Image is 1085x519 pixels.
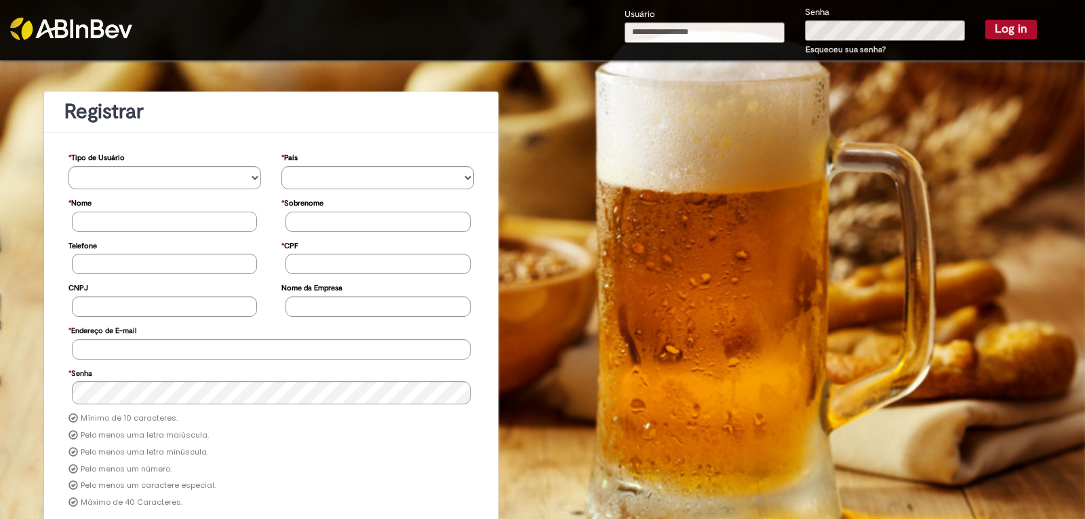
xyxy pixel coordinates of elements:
[10,18,132,40] img: ABInbev-white.png
[68,235,97,254] label: Telefone
[64,100,478,123] h1: Registrar
[68,277,88,296] label: CNPJ
[68,320,136,339] label: Endereço de E-mail
[281,235,298,254] label: CPF
[625,8,655,21] label: Usuário
[68,147,125,166] label: Tipo de Usuário
[985,20,1037,39] button: Log in
[81,464,172,475] label: Pelo menos um número.
[81,430,209,441] label: Pelo menos uma letra maiúscula.
[281,277,342,296] label: Nome da Empresa
[281,192,323,212] label: Sobrenome
[68,192,92,212] label: Nome
[281,147,298,166] label: País
[805,6,829,19] label: Senha
[806,44,886,55] a: Esqueceu sua senha?
[81,447,208,458] label: Pelo menos uma letra minúscula.
[81,480,216,491] label: Pelo menos um caractere especial.
[81,413,178,424] label: Mínimo de 10 caracteres.
[81,497,182,508] label: Máximo de 40 Caracteres.
[68,362,92,382] label: Senha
